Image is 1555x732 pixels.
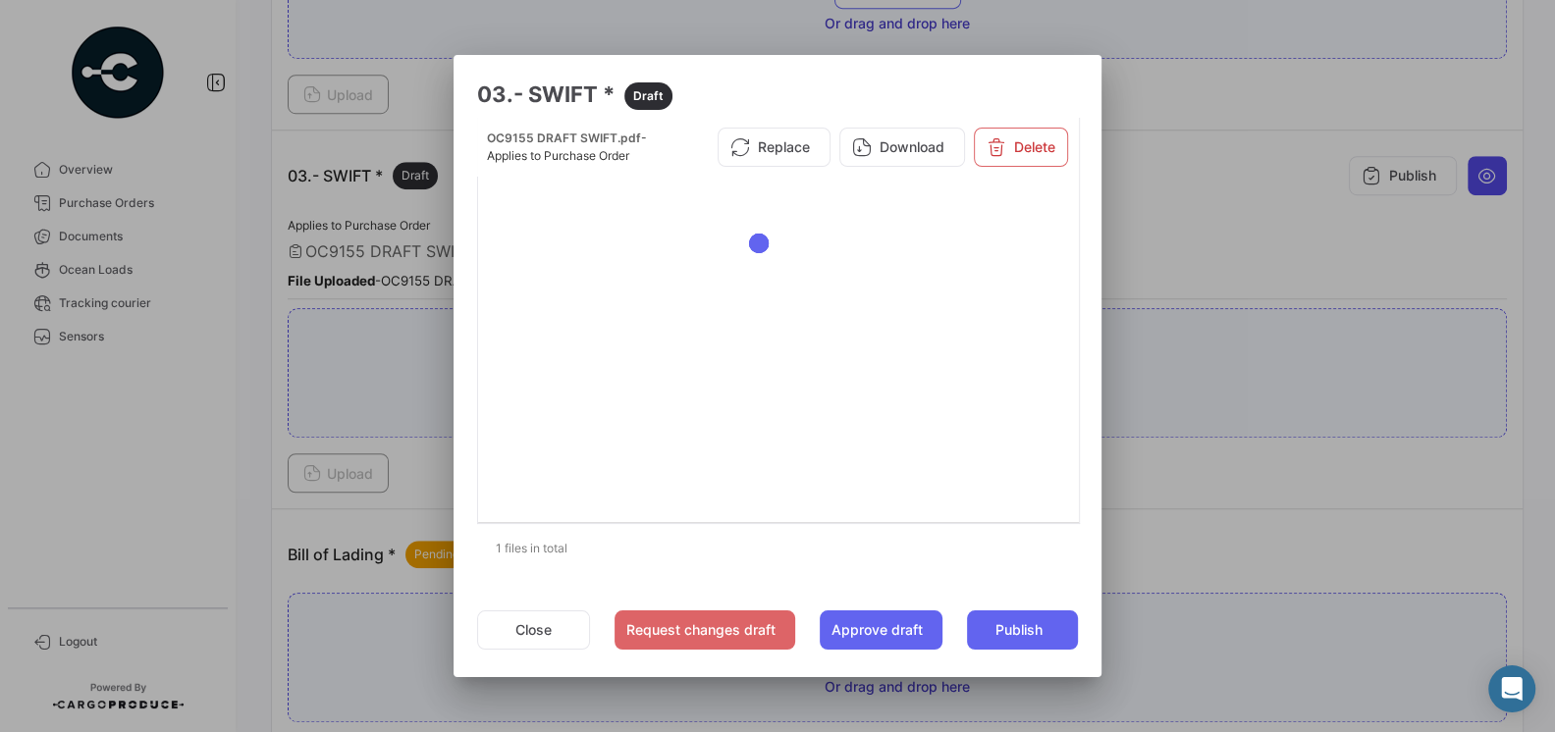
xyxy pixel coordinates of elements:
[477,610,590,650] button: Close
[974,128,1068,167] button: Delete
[994,620,1042,640] span: Publish
[1488,665,1535,712] div: Abrir Intercom Messenger
[820,610,942,650] button: Approve draft
[477,78,1078,110] h3: 03.- SWIFT *
[839,128,965,167] button: Download
[718,128,831,167] button: Replace
[615,610,795,650] button: Request changes draft
[477,524,1078,573] div: 1 files in total
[967,610,1078,650] button: Publish
[487,131,641,145] span: OC9155 DRAFT SWIFT.pdf
[633,87,664,105] span: Draft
